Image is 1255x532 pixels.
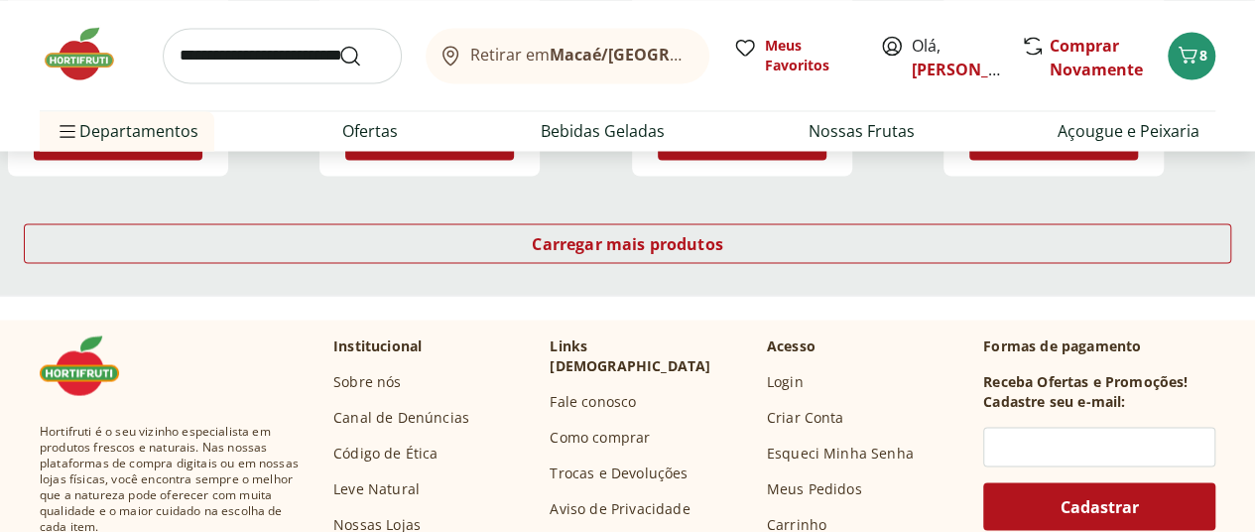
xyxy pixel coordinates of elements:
[983,371,1188,391] h3: Receba Ofertas e Promoções!
[163,28,402,83] input: search
[767,478,862,498] a: Meus Pedidos
[333,478,420,498] a: Leve Natural
[550,391,636,411] a: Fale conosco
[24,223,1231,271] a: Carregar mais produtos
[532,235,723,251] span: Carregar mais produtos
[40,335,139,395] img: Hortifruti
[983,335,1215,355] p: Formas de pagamento
[767,371,804,391] a: Login
[56,107,79,155] button: Menu
[1168,32,1215,79] button: Carrinho
[56,107,198,155] span: Departamentos
[550,498,690,518] a: Aviso de Privacidade
[338,44,386,67] button: Submit Search
[809,119,915,143] a: Nossas Frutas
[333,335,422,355] p: Institucional
[765,36,856,75] span: Meus Favoritos
[767,443,914,463] a: Esqueci Minha Senha
[426,28,709,83] button: Retirar emMacaé/[GEOGRAPHIC_DATA]
[550,335,750,375] p: Links [DEMOGRAPHIC_DATA]
[550,44,772,66] b: Macaé/[GEOGRAPHIC_DATA]
[342,119,398,143] a: Ofertas
[541,119,665,143] a: Bebidas Geladas
[333,407,469,427] a: Canal de Denúncias
[912,34,1000,81] span: Olá,
[912,59,1041,80] a: [PERSON_NAME]
[983,391,1125,411] h3: Cadastre seu e-mail:
[1061,498,1139,514] span: Cadastrar
[767,407,844,427] a: Criar Conta
[733,36,856,75] a: Meus Favoritos
[550,463,688,482] a: Trocas e Devoluções
[550,427,650,447] a: Como comprar
[333,443,438,463] a: Código de Ética
[1058,119,1199,143] a: Açougue e Peixaria
[1050,35,1143,80] a: Comprar Novamente
[1199,46,1207,65] span: 8
[40,24,139,83] img: Hortifruti
[333,371,401,391] a: Sobre nós
[983,482,1215,530] button: Cadastrar
[470,46,690,64] span: Retirar em
[767,335,816,355] p: Acesso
